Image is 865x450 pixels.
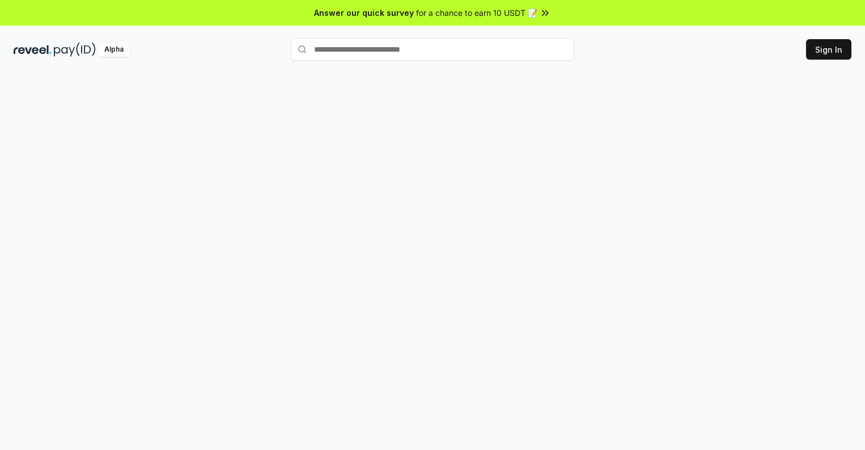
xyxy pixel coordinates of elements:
[98,43,130,57] div: Alpha
[314,7,414,19] span: Answer our quick survey
[14,43,52,57] img: reveel_dark
[416,7,537,19] span: for a chance to earn 10 USDT 📝
[806,39,851,60] button: Sign In
[54,43,96,57] img: pay_id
